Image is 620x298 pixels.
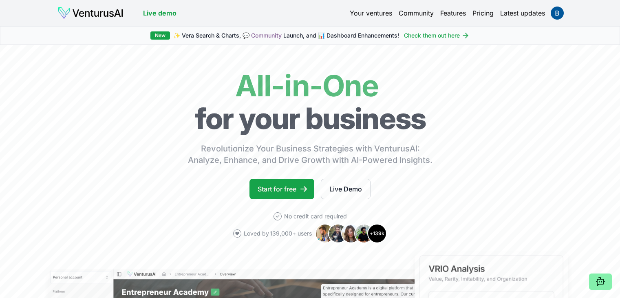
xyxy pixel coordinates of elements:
a: Community [399,8,434,18]
a: Latest updates [500,8,545,18]
a: Live demo [143,8,177,18]
img: Avatar 4 [354,224,374,243]
img: Avatar 2 [328,224,348,243]
a: Your ventures [350,8,392,18]
a: Check them out here [404,31,470,40]
span: ✨ Vera Search & Charts, 💬 Launch, and 📊 Dashboard Enhancements! [173,31,399,40]
img: Avatar 1 [315,224,335,243]
a: Start for free [249,179,314,199]
a: Community [251,32,282,39]
img: Avatar 3 [341,224,361,243]
a: Pricing [472,8,494,18]
a: Features [440,8,466,18]
img: logo [57,7,124,20]
div: New [150,31,170,40]
a: Live Demo [321,179,371,199]
img: ACg8ocKNaTKHQXXu0nAqi83UafoW-e7gJphoK2oexGL6r2Pxn5Xqag=s96-c [551,7,564,20]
